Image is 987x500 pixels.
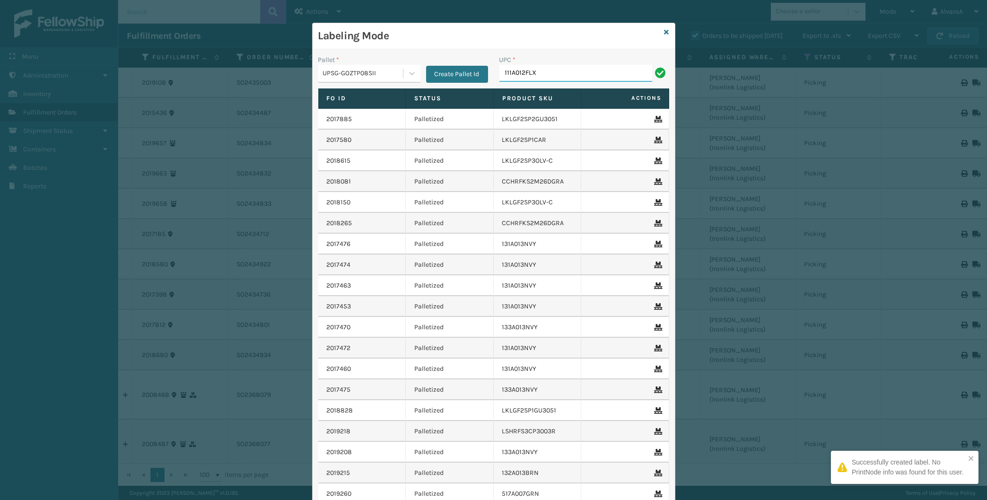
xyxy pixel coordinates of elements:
i: Remove From Pallet [655,449,660,456]
a: 2017580 [327,135,352,145]
i: Remove From Pallet [655,116,660,123]
i: Remove From Pallet [655,178,660,185]
i: Remove From Pallet [655,491,660,497]
td: Palletized [406,192,494,213]
h3: Labeling Mode [318,29,661,43]
td: Palletized [406,379,494,400]
td: 131A013NVY [494,338,582,359]
td: LKLGF2SP2GU3051 [494,109,582,130]
a: 2017460 [327,364,351,374]
td: 131A013NVY [494,254,582,275]
td: Palletized [406,171,494,192]
td: 133A013NVY [494,317,582,338]
i: Remove From Pallet [655,303,660,310]
td: Palletized [406,338,494,359]
td: Palletized [406,275,494,296]
div: Successfully created label. No PrintNode info was found for this user. [852,457,965,477]
a: 2019260 [327,489,352,499]
a: 2017472 [327,343,351,353]
td: 133A013NVY [494,379,582,400]
td: Palletized [406,296,494,317]
a: 2019215 [327,468,350,478]
td: Palletized [406,254,494,275]
td: Palletized [406,213,494,234]
td: 131A013NVY [494,359,582,379]
i: Remove From Pallet [655,282,660,289]
a: 2017475 [327,385,351,395]
a: 2018615 [327,156,351,166]
label: UPC [499,55,516,65]
td: Palletized [406,317,494,338]
i: Remove From Pallet [655,324,660,331]
td: LSHRFS3CP3003R [494,421,582,442]
i: Remove From Pallet [655,366,660,372]
td: Palletized [406,130,494,150]
td: 132A013BRN [494,463,582,483]
a: 2017453 [327,302,351,311]
td: LKLGF2SP3OLV-C [494,192,582,213]
i: Remove From Pallet [655,199,660,206]
label: Pallet [318,55,340,65]
td: 131A013NVY [494,275,582,296]
span: Actions [585,90,667,106]
i: Remove From Pallet [655,262,660,268]
i: Remove From Pallet [655,158,660,164]
td: Palletized [406,234,494,254]
td: LKLGF2SP1GU3051 [494,400,582,421]
div: UPSG-GOZTP08SII [323,69,404,79]
button: Create Pallet Id [426,66,488,83]
label: Product SKU [502,94,573,103]
i: Remove From Pallet [655,137,660,143]
td: Palletized [406,359,494,379]
a: 2017470 [327,323,351,332]
i: Remove From Pallet [655,220,660,227]
i: Remove From Pallet [655,470,660,476]
a: 2019208 [327,447,352,457]
td: Palletized [406,150,494,171]
i: Remove From Pallet [655,386,660,393]
a: 2018265 [327,219,352,228]
td: Palletized [406,463,494,483]
a: 2017476 [327,239,351,249]
a: 2017463 [327,281,351,290]
i: Remove From Pallet [655,428,660,435]
td: Palletized [406,400,494,421]
a: 2019218 [327,427,351,436]
button: close [968,455,975,464]
td: Palletized [406,109,494,130]
label: Status [414,94,485,103]
td: 133A013NVY [494,442,582,463]
td: Palletized [406,442,494,463]
td: LKLGF2SP1CAR [494,130,582,150]
a: 2018081 [327,177,351,186]
td: 131A013NVY [494,296,582,317]
i: Remove From Pallet [655,345,660,351]
a: 2018828 [327,406,353,415]
i: Remove From Pallet [655,407,660,414]
i: Remove From Pallet [655,241,660,247]
a: 2017474 [327,260,351,270]
td: CCHRFKS2M26DGRA [494,213,582,234]
a: 2017885 [327,114,352,124]
label: Fo Id [327,94,397,103]
td: LKLGF2SP3OLV-C [494,150,582,171]
td: CCHRFKS2M26DGRA [494,171,582,192]
td: Palletized [406,421,494,442]
a: 2018150 [327,198,351,207]
td: 131A013NVY [494,234,582,254]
